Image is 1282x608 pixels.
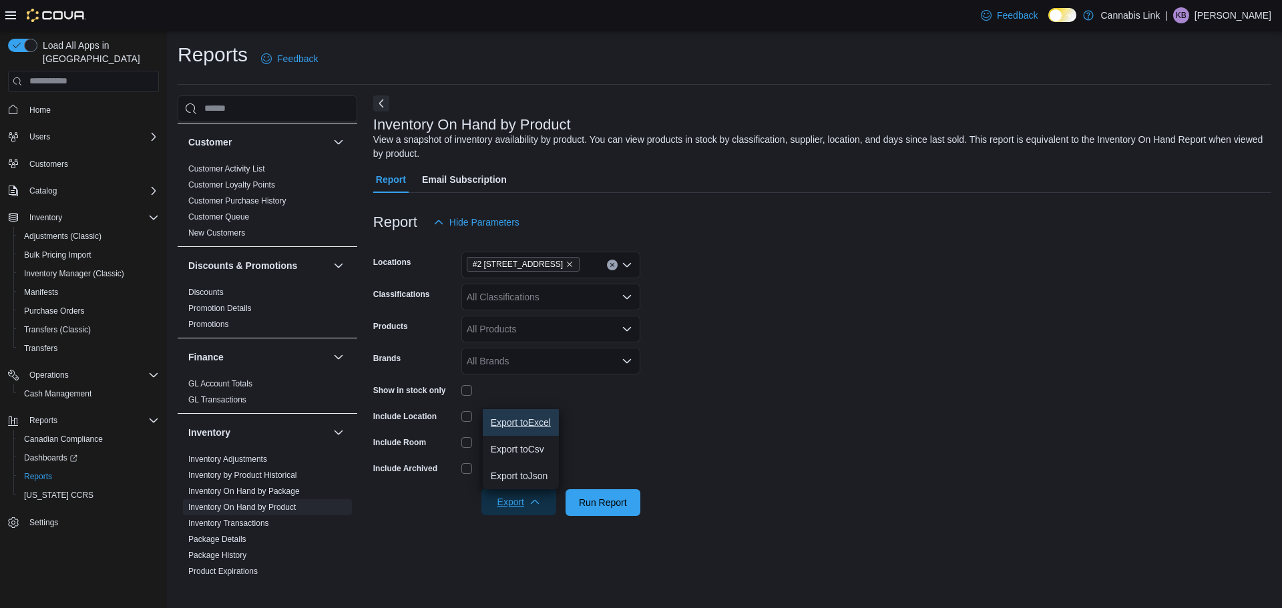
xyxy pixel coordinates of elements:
[373,411,437,422] label: Include Location
[188,535,246,544] a: Package Details
[622,356,632,366] button: Open list of options
[997,9,1038,22] span: Feedback
[1165,7,1168,23] p: |
[188,135,232,149] h3: Customer
[8,95,159,567] nav: Complex example
[483,463,559,489] button: Export toJson
[24,287,58,298] span: Manifests
[24,412,159,428] span: Reports
[188,550,246,561] span: Package History
[27,9,86,22] img: Cova
[19,386,97,402] a: Cash Management
[3,208,164,227] button: Inventory
[24,210,159,226] span: Inventory
[449,216,519,229] span: Hide Parameters
[19,266,159,282] span: Inventory Manager (Classic)
[24,156,73,172] a: Customers
[24,490,93,501] span: [US_STATE] CCRS
[19,247,97,263] a: Bulk Pricing Import
[24,102,56,118] a: Home
[24,367,74,383] button: Operations
[331,134,347,150] button: Customer
[29,105,51,115] span: Home
[24,388,91,399] span: Cash Management
[188,379,252,388] a: GL Account Totals
[24,250,91,260] span: Bulk Pricing Import
[188,164,265,174] a: Customer Activity List
[1048,8,1076,22] input: Dark Mode
[19,431,108,447] a: Canadian Compliance
[188,196,286,206] a: Customer Purchase History
[19,487,99,503] a: [US_STATE] CCRS
[19,322,159,338] span: Transfers (Classic)
[566,260,574,268] button: Remove #2 1149 Western Rd. from selection in this group
[491,471,551,481] span: Export to Json
[188,471,297,480] a: Inventory by Product Historical
[622,324,632,334] button: Open list of options
[13,448,164,467] a: Dashboards
[188,454,267,465] span: Inventory Adjustments
[19,450,159,466] span: Dashboards
[188,350,224,364] h3: Finance
[373,385,446,396] label: Show in stock only
[19,469,159,485] span: Reports
[24,306,85,316] span: Purchase Orders
[29,415,57,426] span: Reports
[491,444,551,454] span: Export to Csv
[331,258,347,274] button: Discounts & Promotions
[188,470,297,481] span: Inventory by Product Historical
[29,186,57,196] span: Catalog
[188,259,328,272] button: Discounts & Promotions
[1048,22,1049,23] span: Dark Mode
[622,292,632,302] button: Open list of options
[188,350,328,364] button: Finance
[29,517,58,528] span: Settings
[373,117,571,133] h3: Inventory On Hand by Product
[373,437,426,448] label: Include Room
[24,183,62,199] button: Catalog
[24,471,52,482] span: Reports
[188,228,245,238] a: New Customers
[29,212,62,223] span: Inventory
[188,534,246,545] span: Package Details
[3,127,164,146] button: Users
[373,95,389,111] button: Next
[13,302,164,320] button: Purchase Orders
[29,131,50,142] span: Users
[489,489,548,515] span: Export
[19,340,159,356] span: Transfers
[24,412,63,428] button: Reports
[188,287,224,298] span: Discounts
[566,489,640,516] button: Run Report
[1100,7,1160,23] p: Cannabis Link
[188,518,269,529] span: Inventory Transactions
[188,487,300,496] a: Inventory On Hand by Package
[19,284,159,300] span: Manifests
[29,159,68,170] span: Customers
[178,284,357,338] div: Discounts & Promotions
[188,180,275,190] a: Customer Loyalty Points
[473,258,563,271] span: #2 [STREET_ADDRESS]
[188,503,296,512] a: Inventory On Hand by Product
[467,257,580,272] span: #2 1149 Western Rd.
[24,129,55,145] button: Users
[24,434,103,444] span: Canadian Compliance
[188,551,246,560] a: Package History
[188,395,246,404] a: GL Transactions
[481,489,556,515] button: Export
[24,231,101,242] span: Adjustments (Classic)
[19,228,159,244] span: Adjustments (Classic)
[19,431,159,447] span: Canadian Compliance
[13,320,164,339] button: Transfers (Classic)
[188,304,252,313] a: Promotion Details
[188,212,249,222] a: Customer Queue
[19,487,159,503] span: Washington CCRS
[19,303,90,319] a: Purchase Orders
[19,266,130,282] a: Inventory Manager (Classic)
[188,519,269,528] a: Inventory Transactions
[373,133,1265,161] div: View a snapshot of inventory availability by product. You can view products in stock by classific...
[13,227,164,246] button: Adjustments (Classic)
[188,259,297,272] h3: Discounts & Promotions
